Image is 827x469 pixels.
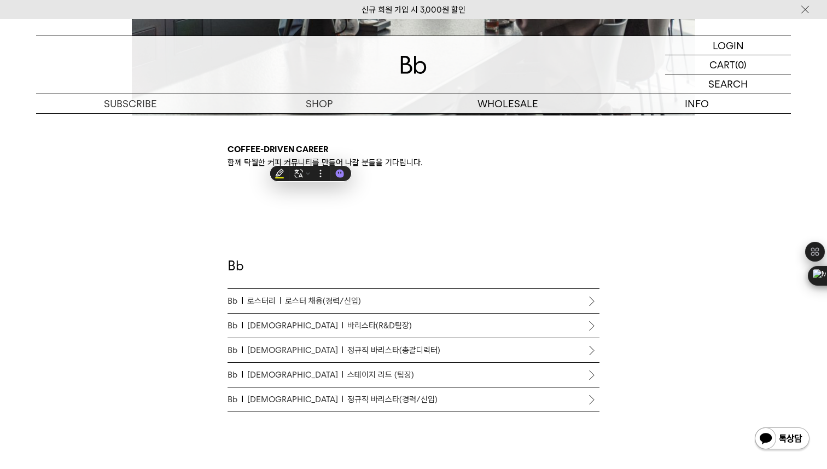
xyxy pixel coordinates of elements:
[713,36,744,55] p: LOGIN
[602,94,791,113] p: INFO
[247,344,343,357] span: [DEMOGRAPHIC_DATA]
[362,5,465,15] a: 신규 회원 가입 시 3,000원 할인
[665,36,791,55] a: LOGIN
[247,319,343,332] span: [DEMOGRAPHIC_DATA]
[228,363,599,387] a: Bb[DEMOGRAPHIC_DATA]스테이지 리드 (팀장)
[247,368,343,381] span: [DEMOGRAPHIC_DATA]
[400,56,427,74] img: 로고
[228,257,599,289] h2: Bb
[36,94,225,113] a: SUBSCRIBE
[228,314,599,338] a: Bb[DEMOGRAPHIC_DATA]바리스타(R&D팀장)
[228,143,599,169] div: 함께 탁월한 커피 커뮤니티를 만들어 나갈 분들을 기다립니다.
[247,294,281,308] span: 로스터리
[228,368,243,381] span: Bb
[228,387,599,412] a: Bb[DEMOGRAPHIC_DATA]정규직 바리스타(경력/신입)
[228,319,243,332] span: Bb
[228,294,243,308] span: Bb
[665,55,791,74] a: CART (0)
[347,319,412,332] span: 바리스타(R&D팀장)
[228,393,243,406] span: Bb
[754,426,811,453] img: 카카오톡 채널 1:1 채팅 버튼
[247,393,343,406] span: [DEMOGRAPHIC_DATA]
[709,55,735,74] p: CART
[285,294,361,308] span: 로스터 채용(경력/신입)
[735,55,747,74] p: (0)
[228,143,599,156] p: Coffee-driven career
[708,74,748,94] p: SEARCH
[228,344,243,357] span: Bb
[347,368,414,381] span: 스테이지 리드 (팀장)
[225,94,413,113] a: SHOP
[228,289,599,313] a: Bb로스터리로스터 채용(경력/신입)
[347,393,438,406] span: 정규직 바리스타(경력/신입)
[413,94,602,113] p: WHOLESALE
[228,338,599,362] a: Bb[DEMOGRAPHIC_DATA]정규직 바리스타(총괄디렉터)
[347,344,440,357] span: 정규직 바리스타(총괄디렉터)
